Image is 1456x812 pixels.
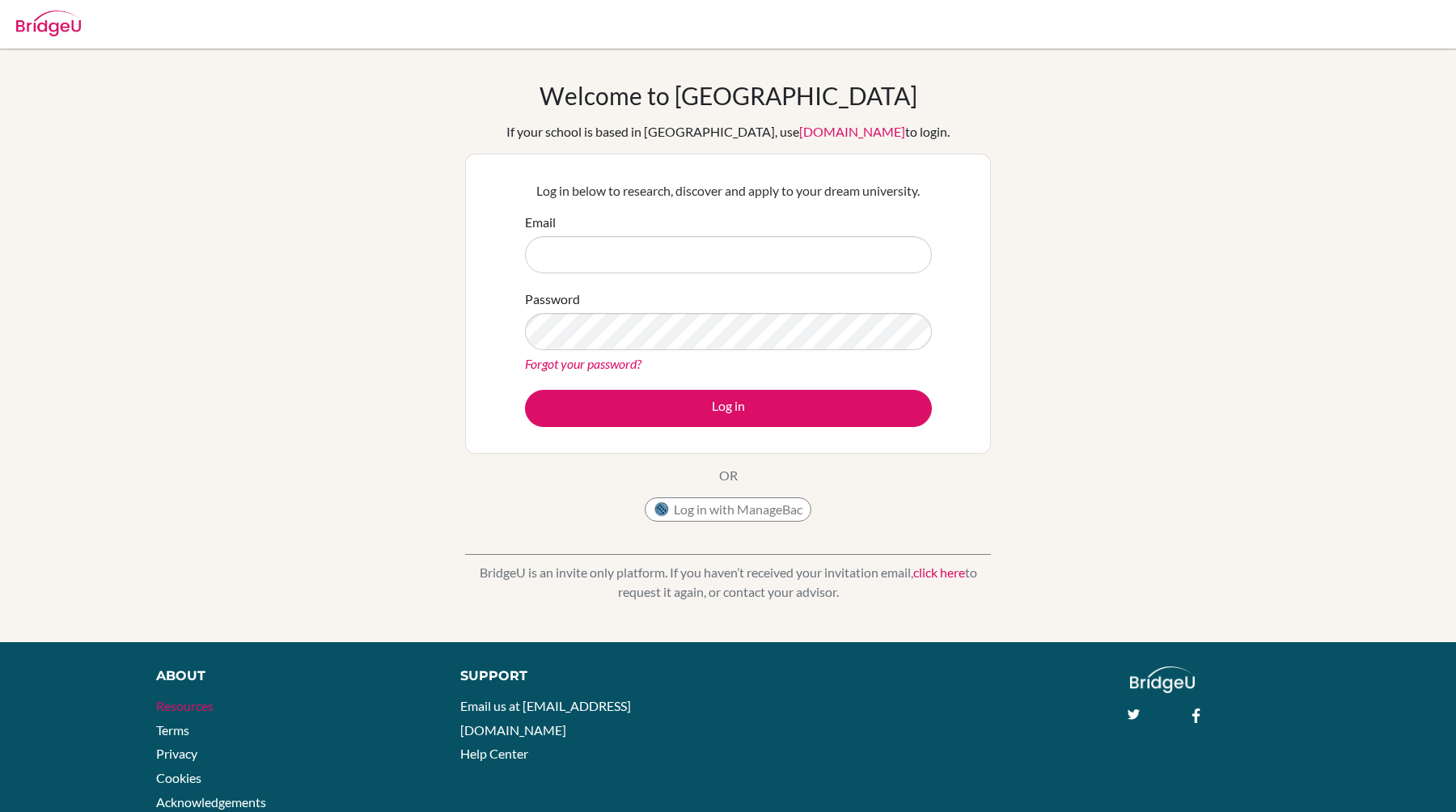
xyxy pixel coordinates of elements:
p: OR [719,466,738,485]
a: Terms [156,722,189,738]
a: Forgot your password? [525,356,641,371]
button: Log in [525,390,932,427]
img: logo_white@2x-f4f0deed5e89b7ecb1c2cc34c3e3d731f90f0f143d5ea2071677605dd97b5244.png [1130,666,1196,693]
label: Password [525,290,580,309]
a: Acknowledgements [156,794,266,810]
div: Support [460,666,710,686]
a: [DOMAIN_NAME] [799,124,905,139]
a: Cookies [156,770,201,785]
a: Resources [156,698,214,713]
img: Bridge-U [16,11,81,36]
p: BridgeU is an invite only platform. If you haven’t received your invitation email, to request it ... [465,563,991,602]
h1: Welcome to [GEOGRAPHIC_DATA] [540,81,917,110]
a: Privacy [156,746,197,761]
div: If your school is based in [GEOGRAPHIC_DATA], use to login. [506,122,950,142]
p: Log in below to research, discover and apply to your dream university. [525,181,932,201]
label: Email [525,213,556,232]
a: click here [913,565,965,580]
a: Email us at [EMAIL_ADDRESS][DOMAIN_NAME] [460,698,631,738]
div: About [156,666,424,686]
a: Help Center [460,746,528,761]
button: Log in with ManageBac [645,497,811,522]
